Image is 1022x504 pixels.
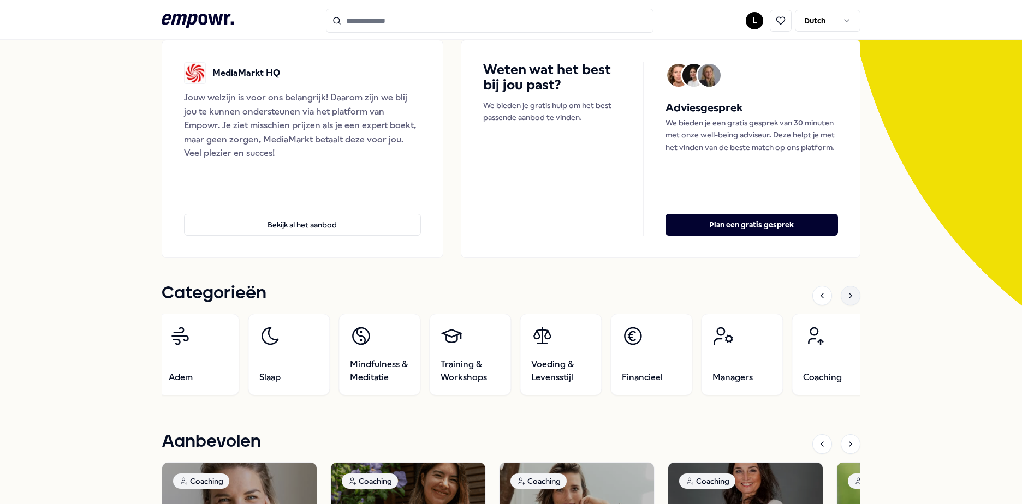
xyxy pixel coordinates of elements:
div: Jouw welzijn is voor ons belangrijk! Daarom zijn we blij jou te kunnen ondersteunen via het platf... [184,91,421,160]
p: We bieden je gratis hulp om het best passende aanbod te vinden. [483,99,621,124]
input: Search for products, categories or subcategories [326,9,653,33]
h5: Adviesgesprek [666,99,838,117]
a: Bekijk al het aanbod [184,196,421,236]
div: Coaching [848,473,904,489]
p: MediaMarkt HQ [212,66,280,80]
h1: Categorieën [162,280,266,307]
h1: Aanbevolen [162,428,261,455]
button: Plan een gratis gesprek [666,214,838,236]
div: Coaching [679,473,735,489]
img: MediaMarkt HQ [184,62,206,84]
a: Slaap [248,314,330,395]
span: Voeding & Levensstijl [531,358,590,384]
img: Avatar [667,64,690,87]
a: Voeding & Levensstijl [520,314,602,395]
a: Adem [157,314,239,395]
span: Adem [169,371,193,384]
a: Financieel [610,314,692,395]
div: Coaching [173,473,229,489]
a: Mindfulness & Meditatie [338,314,420,395]
a: Coaching [792,314,874,395]
img: Avatar [682,64,705,87]
p: We bieden je een gratis gesprek van 30 minuten met onze well-being adviseur. Deze helpt je met he... [666,117,838,153]
div: Coaching [510,473,567,489]
span: Coaching [803,371,842,384]
span: Slaap [259,371,281,384]
button: Bekijk al het aanbod [184,214,421,236]
button: L [746,12,763,29]
h4: Weten wat het best bij jou past? [483,62,621,93]
a: Managers [701,314,783,395]
span: Training & Workshops [441,358,500,384]
div: Coaching [342,473,398,489]
a: Training & Workshops [429,314,511,395]
span: Mindfulness & Meditatie [350,358,409,384]
span: Financieel [622,371,663,384]
img: Avatar [698,64,721,87]
span: Managers [712,371,753,384]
